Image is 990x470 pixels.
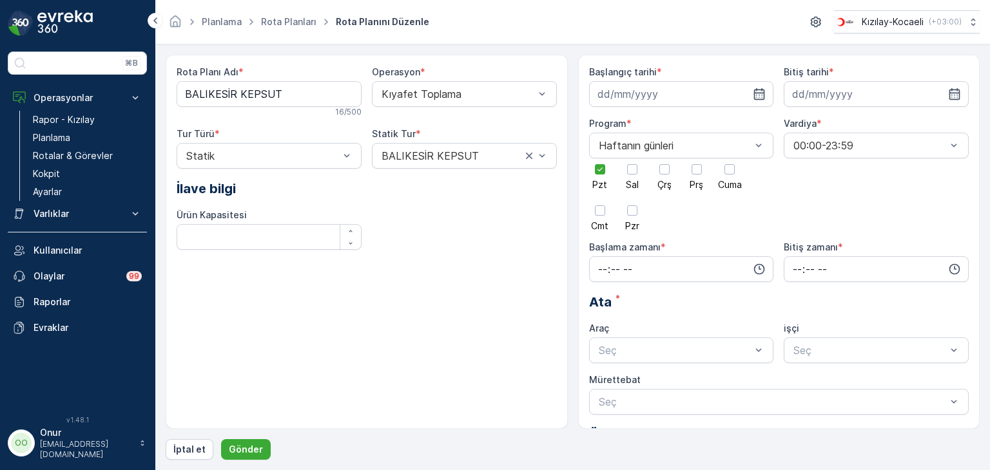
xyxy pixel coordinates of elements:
span: Ata [589,292,612,312]
label: Tur Türü [177,128,215,139]
span: v 1.48.1 [8,416,147,424]
div: OO [11,433,32,453]
label: Bitiş tarihi [784,66,829,77]
p: Raporlar [34,296,142,308]
input: dd/mm/yyyy [784,81,969,107]
p: Önemli Konumlar [589,425,969,444]
span: Rota Planını Düzenle [333,15,432,28]
a: Rotalar & Görevler [28,147,147,165]
a: Raporlar [8,289,147,315]
span: Cmt [591,221,608,230]
label: Bitiş zamanı [784,241,838,252]
button: İptal et [166,439,213,460]
span: Cuma [718,180,742,189]
p: Seç [599,343,752,358]
p: Olaylar [34,270,119,283]
input: dd/mm/yyyy [589,81,774,107]
label: Ürün Kapasitesi [177,209,247,220]
a: Rota Planları [261,16,316,27]
p: Seç [793,343,946,358]
p: Operasyonlar [34,91,121,104]
span: Çrş [657,180,672,189]
a: Olaylar99 [8,263,147,289]
label: Program [589,118,626,129]
p: Evraklar [34,321,142,334]
p: ⌘B [125,58,138,68]
p: 99 [129,271,139,281]
label: Araç [589,323,609,334]
label: işçi [784,323,799,334]
a: Rapor - Kızılay [28,111,147,129]
a: Kokpit [28,165,147,183]
span: Sal [626,180,639,189]
button: OOOnur[EMAIL_ADDRESS][DOMAIN_NAME] [8,426,147,460]
img: k%C4%B1z%C4%B1lay_0jL9uU1.png [834,15,857,29]
label: Rota Planı Adı [177,66,238,77]
p: 16 / 500 [335,107,362,117]
label: Başlangıç tarihi [589,66,657,77]
span: Pzr [625,221,639,230]
a: Evraklar [8,315,147,341]
p: ( +03:00 ) [929,17,962,27]
label: Başlama zamanı [589,241,661,252]
span: Pzt [592,180,607,189]
img: logo [8,10,34,36]
a: Ana Sayfa [168,19,182,30]
button: Operasyonlar [8,85,147,111]
span: İlave bilgi [177,179,236,198]
button: Gönder [221,439,271,460]
p: Kokpit [33,167,60,180]
p: Varlıklar [34,207,121,220]
p: İptal et [173,443,206,456]
p: Rapor - Kızılay [33,113,95,126]
p: Ayarlar [33,185,62,198]
a: Planlama [202,16,242,27]
img: logo_dark-DEwI_e13.png [37,10,93,36]
p: Kızılay-Kocaeli [862,15,924,28]
a: Ayarlar [28,183,147,201]
a: Planlama [28,129,147,147]
p: Kullanıcılar [34,244,142,257]
p: [EMAIL_ADDRESS][DOMAIN_NAME] [40,439,133,460]
p: Seç [599,394,947,409]
a: Kullanıcılar [8,238,147,263]
label: Statik Tur [372,128,416,139]
label: Mürettebat [589,374,641,385]
p: Rotalar & Görevler [33,149,113,162]
span: Prş [690,180,703,189]
button: Kızılay-Kocaeli(+03:00) [834,10,980,33]
label: Vardiya [784,118,817,129]
p: Planlama [33,131,70,144]
label: Operasyon [372,66,420,77]
p: Onur [40,426,133,439]
button: Varlıklar [8,201,147,227]
p: Gönder [229,443,263,456]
